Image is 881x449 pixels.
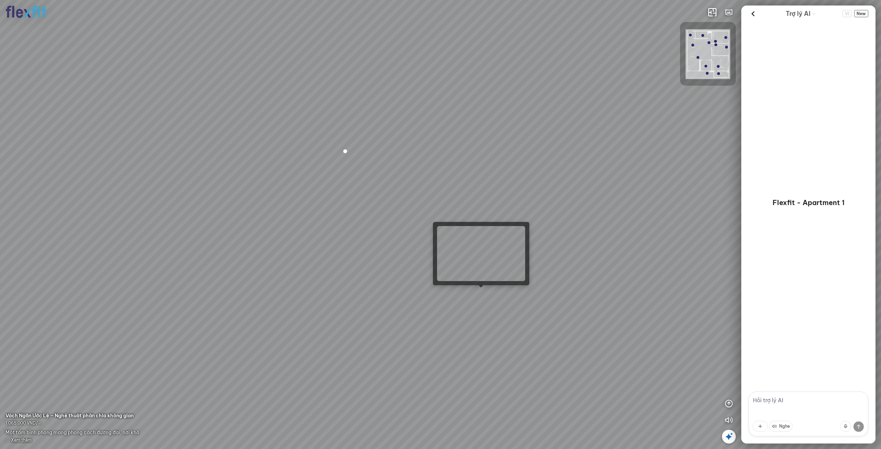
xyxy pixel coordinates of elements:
[842,10,851,17] button: Change language
[842,10,851,17] span: VI
[854,10,868,17] span: New
[773,198,845,207] p: Flexfit - Apartment 1
[769,421,793,432] button: Nghe
[786,9,810,19] span: Trợ lý AI
[6,6,47,18] img: logo
[6,437,32,443] span: ...
[786,8,816,19] div: AI Guide options
[11,437,32,442] span: Xem thêm
[854,10,868,17] button: New Chat
[686,29,730,79] img: Flexfit_Apt1_M__JKL4XAWR2ATG.png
